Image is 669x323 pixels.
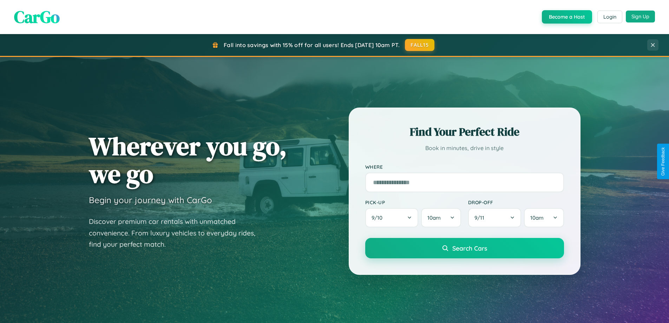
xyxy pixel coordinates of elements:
button: Become a Host [542,10,592,24]
span: 10am [427,214,441,221]
label: Where [365,164,564,170]
span: Search Cars [452,244,487,252]
span: 10am [530,214,544,221]
button: 10am [421,208,461,227]
button: FALL15 [405,39,434,51]
span: Fall into savings with 15% off for all users! Ends [DATE] 10am PT. [224,41,400,49]
h3: Begin your journey with CarGo [89,195,212,205]
span: CarGo [14,5,60,28]
button: 10am [524,208,564,227]
label: Drop-off [468,199,564,205]
div: Give Feedback [661,147,665,176]
label: Pick-up [365,199,461,205]
h1: Wherever you go, we go [89,132,287,188]
h2: Find Your Perfect Ride [365,124,564,140]
span: 9 / 10 [372,214,386,221]
p: Discover premium car rentals with unmatched convenience. From luxury vehicles to everyday rides, ... [89,216,264,250]
button: Login [597,11,622,23]
p: Book in minutes, drive in style [365,143,564,153]
button: Sign Up [626,11,655,22]
span: 9 / 11 [474,214,488,221]
button: 9/10 [365,208,419,227]
button: Search Cars [365,238,564,258]
button: 9/11 [468,208,522,227]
